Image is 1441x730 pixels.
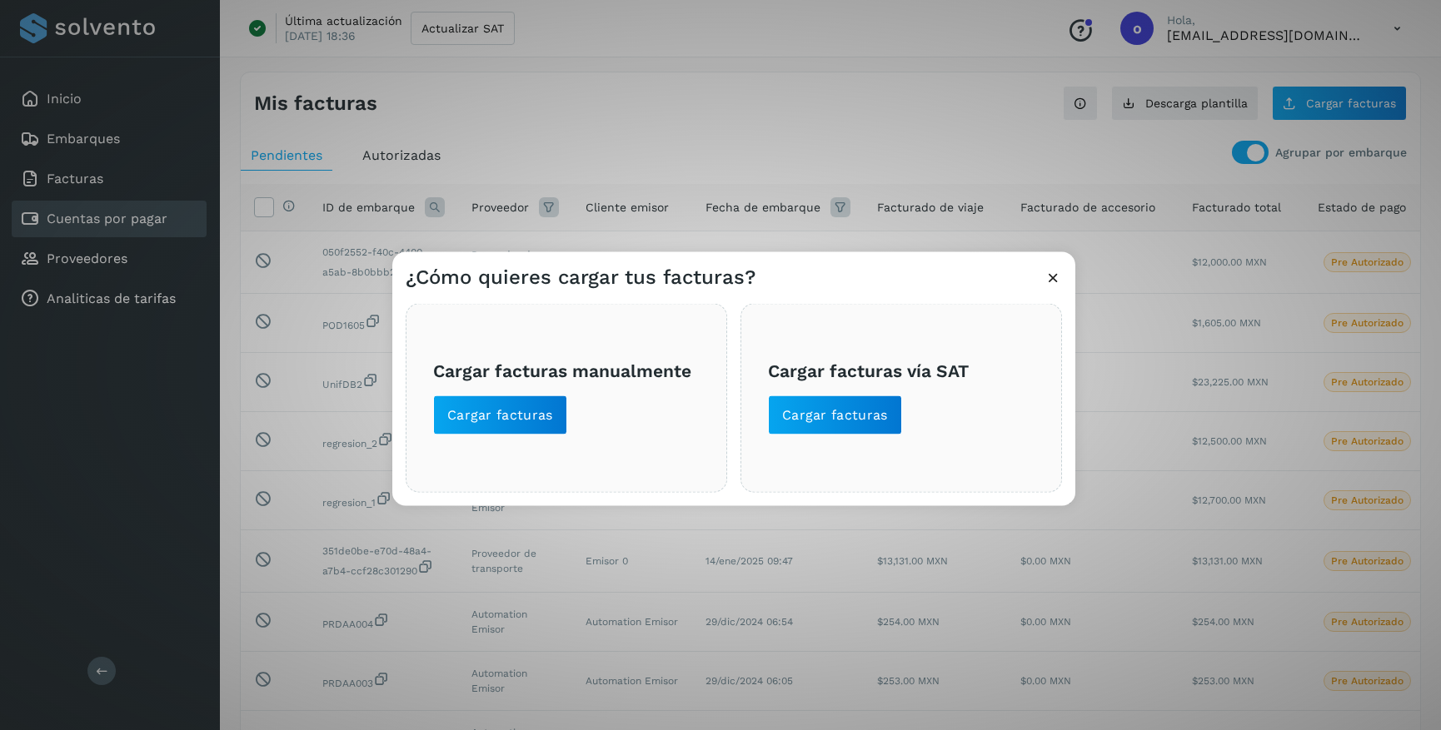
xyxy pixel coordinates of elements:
button: Cargar facturas [768,395,902,435]
h3: Cargar facturas vía SAT [768,360,1035,381]
h3: ¿Cómo quieres cargar tus facturas? [406,265,755,289]
h3: Cargar facturas manualmente [433,360,700,381]
button: Cargar facturas [433,395,567,435]
span: Cargar facturas [782,405,888,424]
span: Cargar facturas [447,405,553,424]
